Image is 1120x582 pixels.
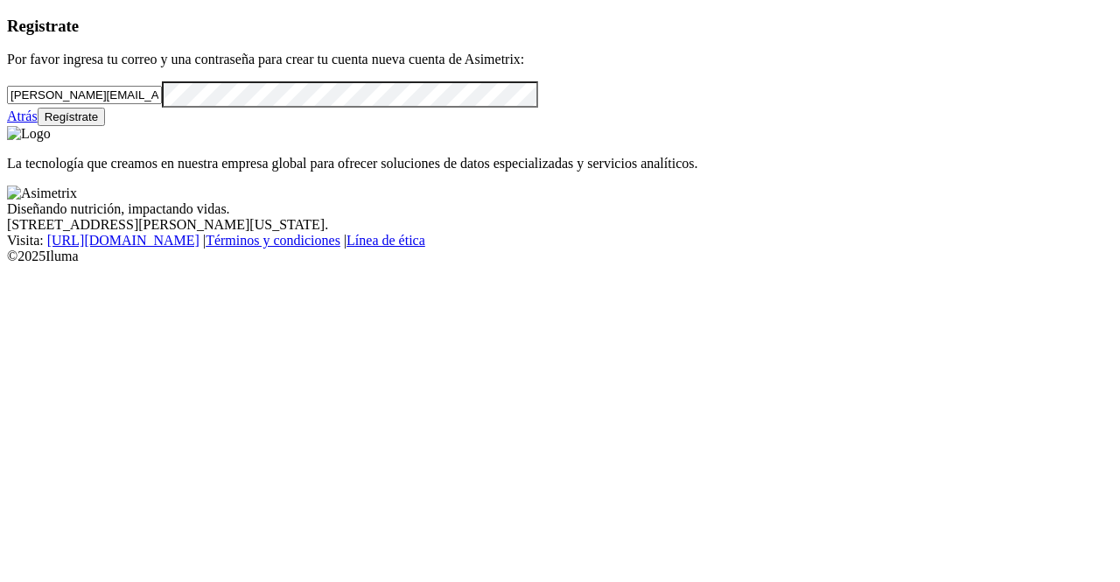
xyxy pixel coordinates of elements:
p: Por favor ingresa tu correo y una contraseña para crear tu cuenta nueva cuenta de Asimetrix: [7,52,1113,67]
div: Visita : | | [7,233,1113,249]
a: Términos y condiciones [206,233,340,248]
a: [URL][DOMAIN_NAME] [47,233,199,248]
a: Línea de ética [346,233,425,248]
p: La tecnología que creamos en nuestra empresa global para ofrecer soluciones de datos especializad... [7,156,1113,172]
input: Tu correo [7,86,162,104]
img: Asimetrix [7,186,77,201]
img: Logo [7,126,51,142]
div: [STREET_ADDRESS][PERSON_NAME][US_STATE]. [7,217,1113,233]
h3: Registrate [7,17,1113,36]
a: Atrás [7,109,38,123]
div: © 2025 Iluma [7,249,1113,264]
div: Diseñando nutrición, impactando vidas. [7,201,1113,217]
button: Regístrate [38,108,106,126]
